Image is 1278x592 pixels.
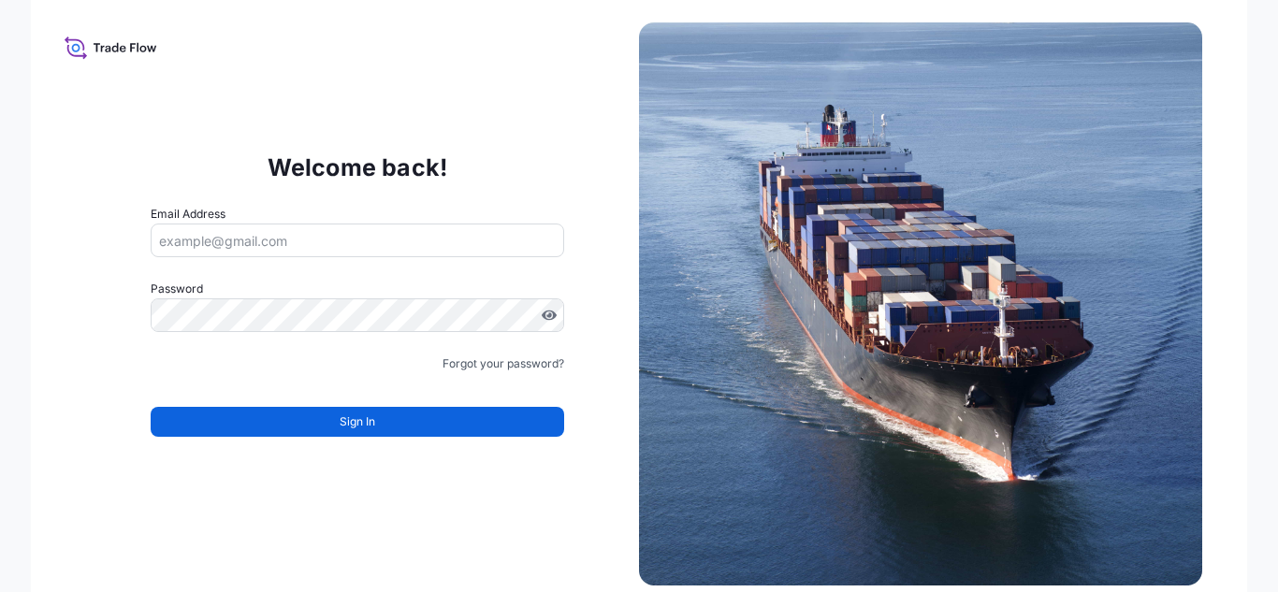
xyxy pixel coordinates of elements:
button: Sign In [151,407,564,437]
label: Email Address [151,205,225,224]
button: Show password [542,308,557,323]
input: example@gmail.com [151,224,564,257]
label: Password [151,280,564,298]
a: Forgot your password? [443,354,564,373]
img: Ship illustration [639,22,1202,585]
p: Welcome back! [268,152,448,182]
span: Sign In [340,412,375,431]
